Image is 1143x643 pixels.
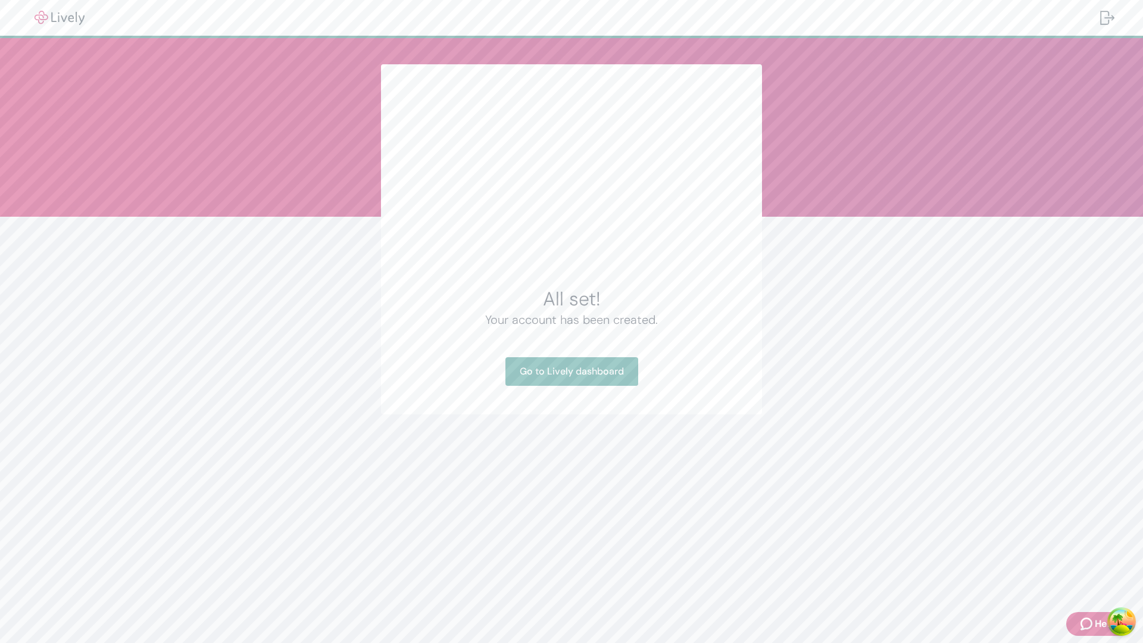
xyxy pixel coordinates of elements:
[1095,617,1116,631] span: Help
[505,357,638,386] a: Go to Lively dashboard
[26,11,93,25] img: Lively
[410,287,733,311] h2: All set!
[1080,617,1095,631] svg: Zendesk support icon
[410,311,733,329] h4: Your account has been created.
[1091,4,1124,32] button: Log out
[1110,610,1133,633] button: Open Tanstack query devtools
[1066,612,1130,636] button: Zendesk support iconHelp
